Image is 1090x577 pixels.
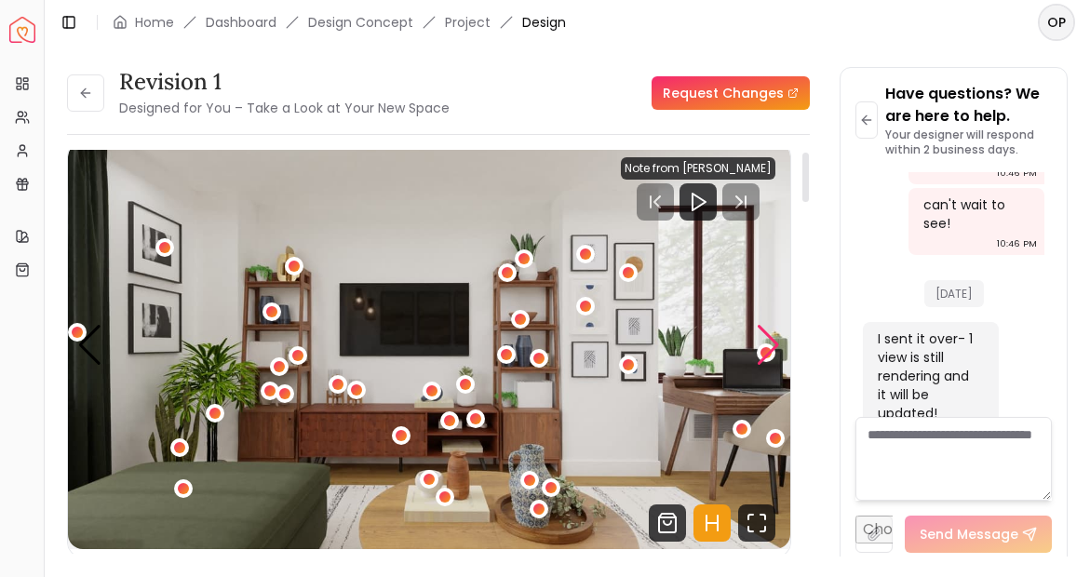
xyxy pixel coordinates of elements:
[649,504,686,542] svg: Shop Products from this design
[997,164,1037,182] div: 10:46 PM
[738,504,775,542] svg: Fullscreen
[1040,6,1073,39] span: OP
[878,329,980,423] div: I sent it over- 1 view is still rendering and it will be updated!
[77,325,102,366] div: Previous slide
[206,13,276,32] a: Dashboard
[621,157,775,180] div: Note from [PERSON_NAME]
[522,13,566,32] span: Design
[1038,4,1075,41] button: OP
[113,13,566,32] nav: breadcrumb
[68,142,790,549] div: Carousel
[756,325,781,366] div: Next slide
[924,280,984,307] span: [DATE]
[885,127,1052,157] p: Your designer will respond within 2 business days.
[119,67,450,97] h3: Revision 1
[997,235,1037,253] div: 10:46 PM
[885,83,1052,127] p: Have questions? We are here to help.
[68,142,790,549] img: Design Render 3
[308,13,413,32] li: Design Concept
[687,191,709,213] svg: Play
[652,76,810,110] a: Request Changes
[135,13,174,32] a: Home
[68,142,790,549] div: 3 / 6
[693,504,731,542] svg: Hotspots Toggle
[9,17,35,43] img: Spacejoy Logo
[923,195,1026,233] div: can't wait to see!
[9,17,35,43] a: Spacejoy
[445,13,491,32] a: Project
[119,99,450,117] small: Designed for You – Take a Look at Your New Space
